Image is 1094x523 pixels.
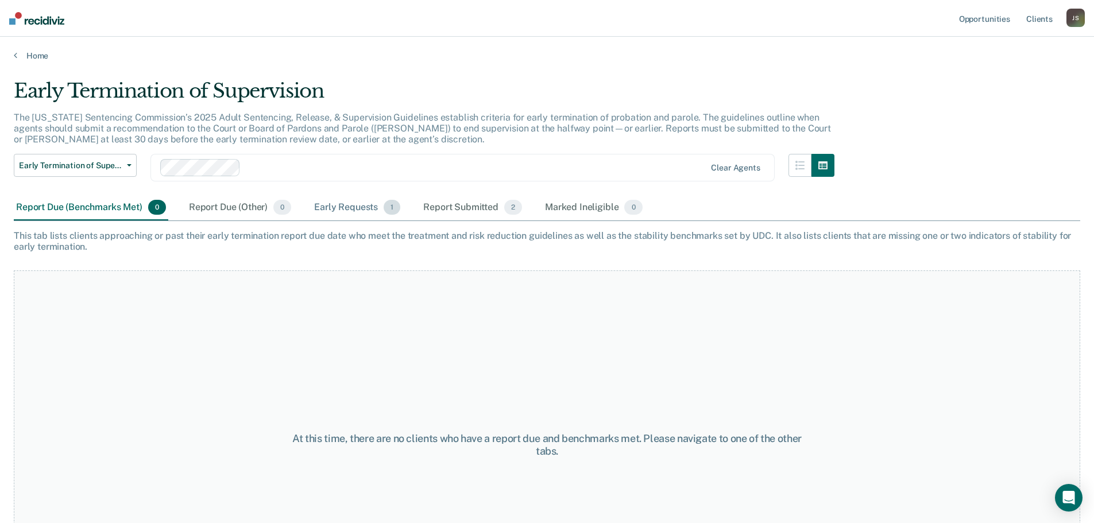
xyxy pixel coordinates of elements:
div: Open Intercom Messenger [1055,484,1083,512]
span: 2 [504,200,522,215]
img: Recidiviz [9,12,64,25]
span: 1 [384,200,400,215]
button: Early Termination of Supervision [14,154,137,177]
div: Report Submitted2 [421,195,524,220]
span: 0 [624,200,642,215]
span: Early Termination of Supervision [19,161,122,171]
span: 0 [273,200,291,215]
div: This tab lists clients approaching or past their early termination report due date who meet the t... [14,230,1080,252]
div: J S [1066,9,1085,27]
div: Early Requests1 [312,195,403,220]
div: Early Termination of Supervision [14,79,834,112]
button: JS [1066,9,1085,27]
a: Home [14,51,1080,61]
div: At this time, there are no clients who have a report due and benchmarks met. Please navigate to o... [281,432,814,457]
div: Report Due (Other)0 [187,195,293,220]
span: 0 [148,200,166,215]
div: Report Due (Benchmarks Met)0 [14,195,168,220]
p: The [US_STATE] Sentencing Commission’s 2025 Adult Sentencing, Release, & Supervision Guidelines e... [14,112,831,145]
div: Marked Ineligible0 [543,195,645,220]
div: Clear agents [711,163,760,173]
